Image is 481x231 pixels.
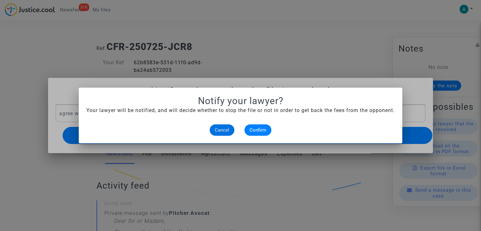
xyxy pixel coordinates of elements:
span: Your lawyer will be notified, and will decide whether to stop the file or not in order to get bac... [86,107,395,113]
button: Confirm [244,124,271,136]
h1: Notify your lawyer? [86,95,395,107]
span: Cancel [215,127,229,133]
button: Cancel [210,124,234,136]
span: Confirm [250,127,266,133]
